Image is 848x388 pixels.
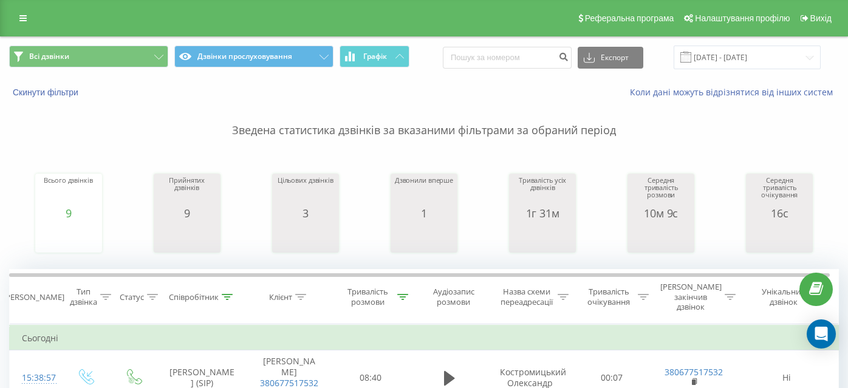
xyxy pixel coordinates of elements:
button: Всі дзвінки [9,46,168,67]
div: 9 [44,207,92,219]
td: Сьогодні [10,326,839,350]
span: Всі дзвінки [29,52,69,61]
div: Всього дзвінків [44,177,92,207]
div: Тривалість очікування [583,287,635,308]
a: Коли дані можуть відрізнятися вiд інших систем [630,86,839,98]
div: [PERSON_NAME] [3,292,64,302]
div: Цільових дзвінків [278,177,333,207]
div: 3 [278,207,333,219]
div: 1г 31м [512,207,573,219]
div: Тип дзвінка [70,287,97,308]
div: Назва схеми переадресації [499,287,555,308]
span: Графік [363,52,387,61]
div: 10м 9с [631,207,691,219]
button: Графік [340,46,409,67]
p: Зведена статистика дзвінків за вказаними фільтрами за обраний період [9,98,839,138]
div: Дзвонили вперше [395,177,453,207]
button: Скинути фільтри [9,87,84,98]
div: Клієнт [269,292,292,302]
div: Середня тривалість розмови [631,177,691,207]
span: Реферальна програма [585,13,674,23]
div: [PERSON_NAME] закінчив дзвінок [660,282,722,313]
div: Прийнятих дзвінків [157,177,217,207]
a: 380677517532 [665,366,723,378]
div: Середня тривалість очікування [749,177,810,207]
div: Аудіозапис розмови [422,287,485,308]
input: Пошук за номером [443,47,572,69]
div: Тривалість усіх дзвінків [512,177,573,207]
div: 1 [395,207,453,219]
span: Вихід [810,13,832,23]
button: Експорт [578,47,643,69]
div: 9 [157,207,217,219]
div: Статус [120,292,144,302]
div: Тривалість розмови [341,287,394,308]
div: Співробітник [169,292,219,302]
button: Дзвінки прослуховування [174,46,333,67]
span: Налаштування профілю [695,13,790,23]
div: Унікальний дзвінок [751,287,816,308]
div: 16с [749,207,810,219]
div: Open Intercom Messenger [807,319,836,349]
